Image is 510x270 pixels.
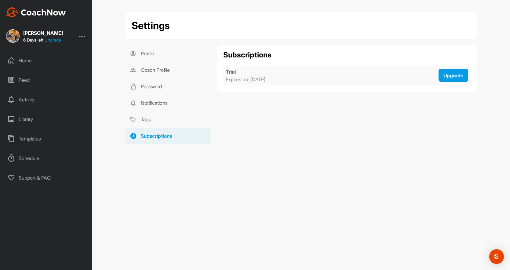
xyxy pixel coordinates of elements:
[489,249,504,264] div: Open Intercom Messenger
[439,69,468,82] button: Upgrade
[3,170,89,185] div: Support & FAQ
[3,92,89,107] div: Activity
[3,53,89,68] div: Home
[45,37,61,42] a: Upgrade
[23,37,43,42] span: 6 Days left
[126,128,211,144] a: Subscriptions
[443,72,463,78] span: Upgrade
[6,7,66,17] img: CoachNow
[126,62,211,78] a: Coach Profile
[126,111,211,128] a: Tags
[126,78,211,95] a: Password
[6,29,20,43] img: square_9685b6b2cf910476ae5e321b8003848a.jpg
[3,131,89,146] div: Templates
[132,18,170,33] h2: Settings
[23,31,63,35] div: [PERSON_NAME]
[126,95,211,111] a: Notifications
[126,45,211,62] a: Profile
[226,68,265,76] h4: Trial
[3,72,89,88] div: Feed
[3,111,89,127] div: Library
[3,151,89,166] div: Schedule
[226,76,265,83] p: Expires on : [DATE]
[223,51,471,59] h1: Subscriptions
